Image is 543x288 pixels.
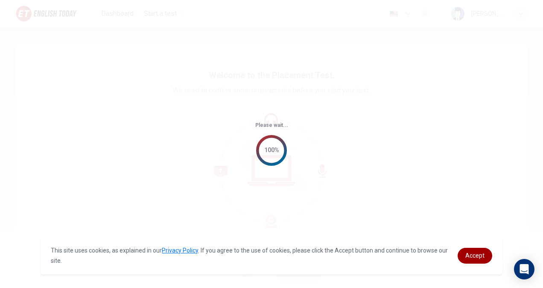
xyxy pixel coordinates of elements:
span: Accept [465,252,485,259]
span: Please wait... [255,122,288,128]
a: dismiss cookie message [458,248,492,264]
span: This site uses cookies, as explained in our . If you agree to the use of cookies, please click th... [51,247,448,264]
div: cookieconsent [41,237,502,274]
a: Privacy Policy [162,247,198,254]
div: Open Intercom Messenger [514,259,534,279]
div: 100% [264,145,279,155]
